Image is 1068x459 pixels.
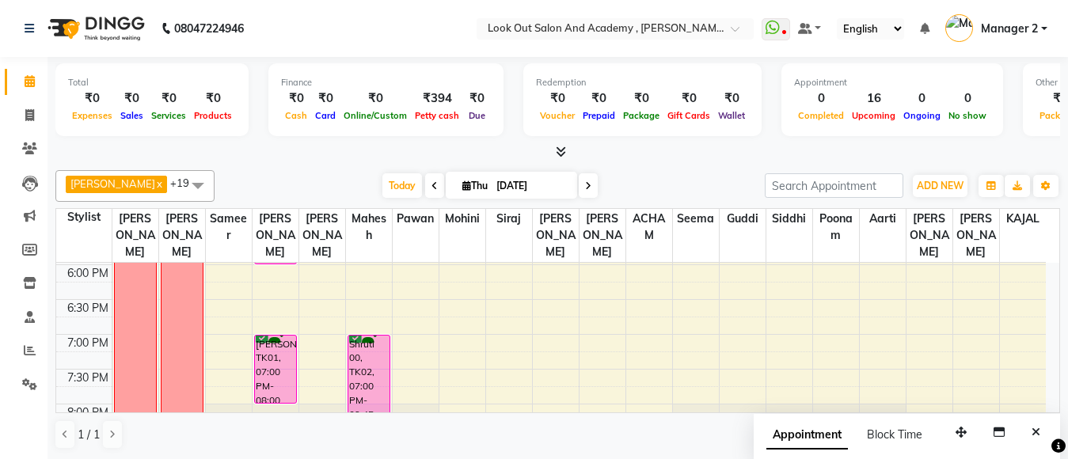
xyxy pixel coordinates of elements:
span: Online/Custom [340,110,411,121]
div: ₹0 [190,89,236,108]
span: Upcoming [848,110,899,121]
span: Expenses [68,110,116,121]
input: 2025-09-04 [492,174,571,198]
b: 08047224946 [174,6,244,51]
div: ₹394 [411,89,463,108]
span: Siddhi [766,209,812,229]
div: 8:00 PM [64,404,112,421]
span: Prepaid [579,110,619,121]
span: ACHAM [626,209,672,245]
span: Due [465,110,489,121]
div: Redemption [536,76,749,89]
span: Appointment [766,421,848,450]
span: [PERSON_NAME] [159,209,205,262]
span: Mahesh [346,209,392,245]
span: Completed [794,110,848,121]
span: [PERSON_NAME] [70,177,155,190]
span: Thu [458,180,492,192]
button: Close [1024,420,1047,445]
div: ₹0 [68,89,116,108]
div: ₹0 [536,89,579,108]
span: Block Time [867,427,922,442]
div: Appointment [794,76,990,89]
div: ₹0 [714,89,749,108]
span: Wallet [714,110,749,121]
span: ADD NEW [917,180,963,192]
span: [PERSON_NAME] [253,209,298,262]
div: ₹0 [311,89,340,108]
div: ₹0 [619,89,663,108]
span: Voucher [536,110,579,121]
div: 0 [944,89,990,108]
span: +19 [170,176,201,189]
div: 16 [848,89,899,108]
div: ₹0 [281,89,311,108]
div: 7:00 PM [64,335,112,351]
span: Sameer [206,209,252,245]
input: Search Appointment [765,173,903,198]
img: logo [40,6,149,51]
span: KAJAL [1000,209,1047,229]
div: 6:30 PM [64,300,112,317]
span: Products [190,110,236,121]
span: Aarti [860,209,906,229]
span: Seema [673,209,719,229]
div: ₹0 [340,89,411,108]
span: [PERSON_NAME] [906,209,952,262]
div: ₹0 [147,89,190,108]
img: Manager 2 [945,14,973,42]
span: Sales [116,110,147,121]
span: Mohini [439,209,485,229]
span: Petty cash [411,110,463,121]
span: Manager 2 [981,21,1038,37]
span: [PERSON_NAME] [112,209,158,262]
button: ADD NEW [913,175,967,197]
div: 0 [794,89,848,108]
div: 0 [899,89,944,108]
div: ₹0 [579,89,619,108]
span: Card [311,110,340,121]
span: Siraj [486,209,532,229]
div: Finance [281,76,491,89]
span: Services [147,110,190,121]
div: [PERSON_NAME], TK01, 07:00 PM-08:00 PM, Hair Cut ([DEMOGRAPHIC_DATA]) - Haircut With Senior Stylist [255,336,297,403]
div: ₹0 [663,89,714,108]
span: [PERSON_NAME] [533,209,579,262]
span: [PERSON_NAME] [299,209,345,262]
span: [PERSON_NAME] [953,209,999,262]
div: ₹0 [463,89,491,108]
span: No show [944,110,990,121]
div: Total [68,76,236,89]
span: Guddi [720,209,766,229]
div: Stylist [56,209,112,226]
div: ₹0 [116,89,147,108]
div: 7:30 PM [64,370,112,386]
span: Ongoing [899,110,944,121]
span: [PERSON_NAME] [580,209,625,262]
a: x [155,177,162,190]
span: Package [619,110,663,121]
span: Poonam [813,209,859,245]
span: Pawan [393,209,439,229]
span: Cash [281,110,311,121]
span: 1 / 1 [78,427,100,443]
div: 6:00 PM [64,265,112,282]
span: Gift Cards [663,110,714,121]
span: Today [382,173,422,198]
